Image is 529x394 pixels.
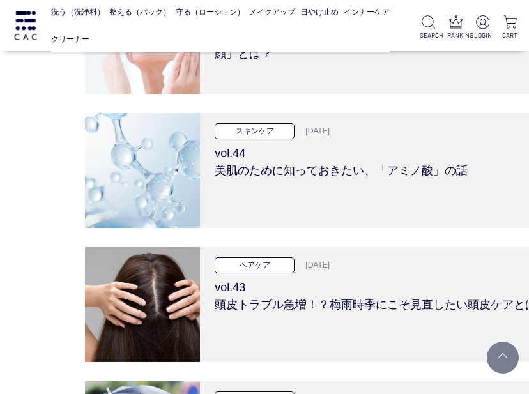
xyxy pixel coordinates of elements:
p: SEARCH [420,31,437,40]
p: [DATE] [298,259,330,273]
p: CART [502,31,519,40]
a: RANKING [447,15,464,40]
img: logo [13,11,38,40]
a: SEARCH [420,15,437,40]
p: LOGIN [474,31,491,40]
img: 梅雨時季にこそ見直したいと頭皮ケアとは？ [85,247,200,362]
a: クリーナー [51,26,89,52]
a: LOGIN [474,15,491,40]
p: [DATE] [298,125,330,139]
img: 美肌のために知っておきたい、「アミノ酸」の話 [85,113,200,228]
a: CART [502,15,519,40]
p: スキンケア [215,123,295,139]
p: RANKING [447,31,464,40]
p: ヘアケア [215,257,295,273]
